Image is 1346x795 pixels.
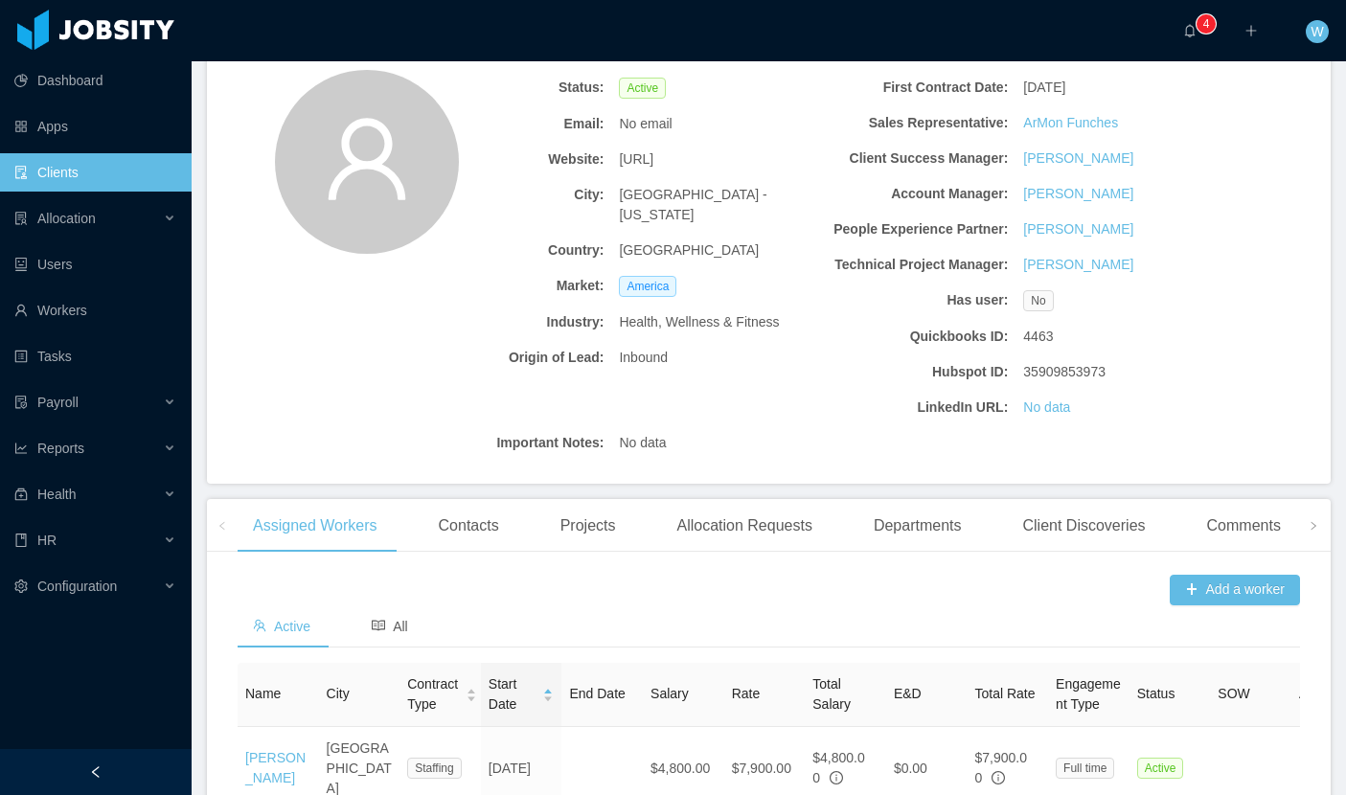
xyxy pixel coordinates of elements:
b: People Experience Partner: [821,219,1008,239]
b: Market: [418,276,605,296]
span: Rate [732,686,761,701]
span: $4,800.00 [812,750,865,785]
span: Full time [1056,758,1114,779]
span: info-circle [830,771,843,784]
b: Email: [418,114,605,134]
i: icon: caret-down [467,693,477,699]
span: Contract Type [407,674,458,715]
i: icon: file-protect [14,396,28,409]
b: Origin of Lead: [418,348,605,368]
a: [PERSON_NAME] [1023,219,1133,239]
span: Engagement Type [1056,676,1121,712]
span: SOW [1218,686,1249,701]
span: All [372,619,408,634]
b: Status: [418,78,605,98]
span: Start Date [489,674,536,715]
span: End Date [569,686,625,701]
span: Inbound [619,348,668,368]
sup: 4 [1197,14,1216,34]
span: [URL] [619,149,653,170]
i: icon: team [253,619,266,632]
span: 35909853973 [1023,362,1106,382]
div: Comments [1192,499,1296,553]
i: icon: book [14,534,28,547]
span: [GEOGRAPHIC_DATA] [619,240,759,261]
b: Hubspot ID: [821,362,1008,382]
span: Configuration [37,579,117,594]
span: Health [37,487,76,502]
a: icon: appstoreApps [14,107,176,146]
a: No data [1023,397,1070,418]
b: Industry: [418,312,605,332]
a: [PERSON_NAME] [1023,184,1133,204]
div: Assigned Workers [238,499,393,553]
span: America [619,276,676,297]
i: icon: left [217,521,227,531]
span: Active [1137,758,1184,779]
a: icon: profileTasks [14,337,176,375]
i: icon: medicine-box [14,488,28,501]
span: Total Rate [974,686,1035,701]
i: icon: user [321,113,413,205]
div: Projects [545,499,631,553]
span: Total Salary [812,676,851,712]
b: Quickbooks ID: [821,327,1008,347]
a: icon: pie-chartDashboard [14,61,176,100]
div: Client Discoveries [1007,499,1160,553]
span: Payroll [37,395,79,410]
div: Contacts [423,499,514,553]
span: [GEOGRAPHIC_DATA] - [US_STATE] [619,185,806,225]
span: No data [619,433,666,453]
a: icon: auditClients [14,153,176,192]
a: [PERSON_NAME] [1023,148,1133,169]
div: Allocation Requests [661,499,827,553]
span: E&D [894,686,922,701]
i: icon: right [1309,521,1318,531]
span: 4463 [1023,327,1053,347]
span: W [1311,20,1323,43]
span: Actions [1299,686,1343,701]
span: info-circle [992,771,1005,784]
span: Active [253,619,310,634]
span: Name [245,686,281,701]
b: Sales Representative: [821,113,1008,133]
b: Country: [418,240,605,261]
span: Salary [650,686,689,701]
div: Sort [466,686,477,699]
span: Allocation [37,211,96,226]
span: Staffing [407,758,461,779]
b: Technical Project Manager: [821,255,1008,275]
a: ArMon Funches [1023,113,1118,133]
span: Health, Wellness & Fitness [619,312,779,332]
i: icon: caret-down [543,693,554,699]
i: icon: read [372,619,385,632]
i: icon: line-chart [14,442,28,455]
b: Has user: [821,290,1008,310]
i: icon: solution [14,212,28,225]
b: LinkedIn URL: [821,397,1008,418]
i: icon: bell [1183,24,1197,37]
span: HR [37,533,57,548]
i: icon: caret-up [543,687,554,693]
button: icon: plusAdd a worker [1170,575,1300,605]
div: Departments [858,499,977,553]
span: $7,900.00 [974,750,1027,785]
span: Reports [37,441,84,456]
a: [PERSON_NAME] [245,750,306,785]
i: icon: plus [1244,24,1258,37]
b: First Contract Date: [821,78,1008,98]
p: 4 [1203,14,1210,34]
b: Important Notes: [418,433,605,453]
b: Client Success Manager: [821,148,1008,169]
a: icon: robotUsers [14,245,176,284]
span: Active [619,78,666,99]
i: icon: caret-up [467,687,477,693]
i: icon: setting [14,579,28,593]
a: [PERSON_NAME] [1023,255,1133,275]
span: City [327,686,350,701]
b: City: [418,185,605,205]
b: Account Manager: [821,184,1008,204]
b: Website: [418,149,605,170]
a: icon: userWorkers [14,291,176,329]
span: No email [619,114,672,134]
